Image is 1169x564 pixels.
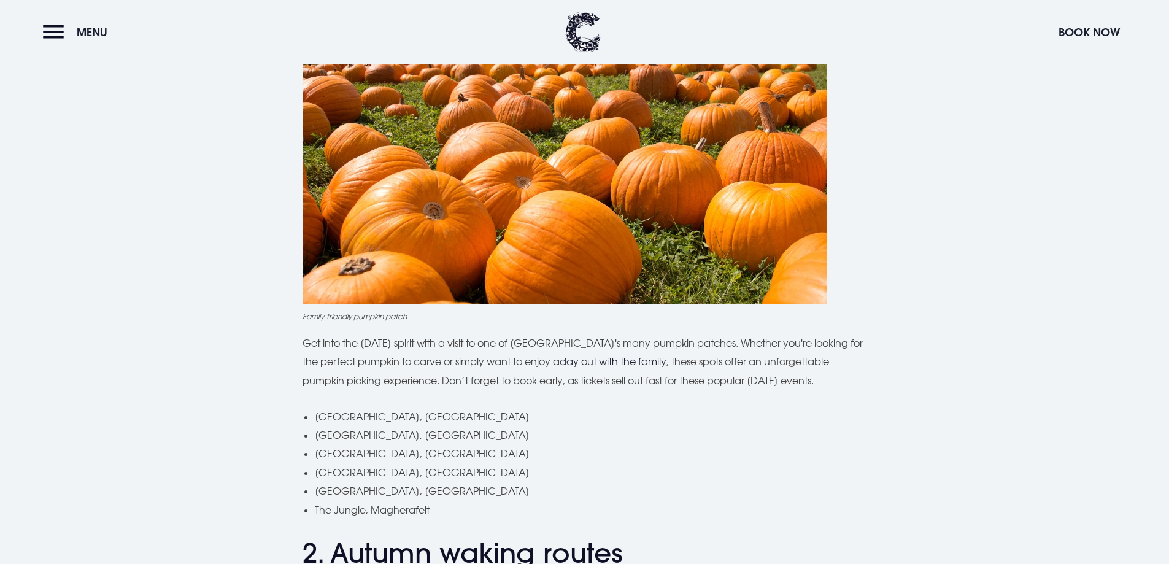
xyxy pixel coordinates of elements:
img: Clandeboye Lodge [565,12,601,52]
p: Get into the [DATE] spirit with a visit to one of [GEOGRAPHIC_DATA]'s many pumpkin patches. Wheth... [303,334,867,390]
li: [GEOGRAPHIC_DATA], [GEOGRAPHIC_DATA] [315,463,867,482]
span: Menu [77,25,107,39]
li: [GEOGRAPHIC_DATA], [GEOGRAPHIC_DATA] [315,444,867,463]
figcaption: Family-friendly pumpkin patch [303,311,867,322]
button: Menu [43,19,114,45]
li: [GEOGRAPHIC_DATA], [GEOGRAPHIC_DATA] [315,426,867,444]
button: Book Now [1052,19,1126,45]
a: day out with the family [560,355,666,368]
li: [GEOGRAPHIC_DATA], [GEOGRAPHIC_DATA] [315,482,867,500]
li: The Jungle, Magherafelt [315,501,867,519]
li: [GEOGRAPHIC_DATA], [GEOGRAPHIC_DATA] [315,408,867,426]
